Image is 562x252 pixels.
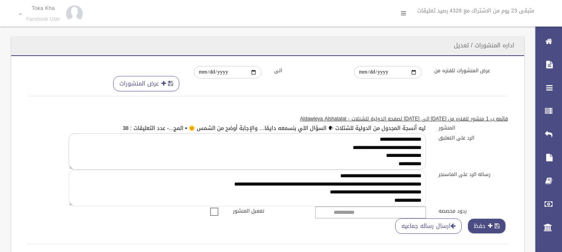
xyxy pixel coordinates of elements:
[113,76,179,91] button: عرض المنشورات
[468,218,506,234] button: حفظ
[26,5,60,11] p: Toka Kha
[432,133,515,142] label: الرد على التعليق
[428,66,508,75] label: عرض المنشورات للفتره من
[432,170,515,179] label: رساله الرد على الماسنجر
[395,218,462,234] a: ارسال رساله جماعيه
[227,206,309,215] label: تفعيل المنشور
[66,5,83,22] img: 84628273_176159830277856_972693363922829312_n.jpg
[432,123,515,132] label: المنشور
[123,123,426,133] a: ليه أنسجة المجدول من الدولية للشتلات 🗣 السؤال اللي بنسمعه دايمًا… والإجابة أوضح من الشمس 🌞 ▪ المج...
[268,66,348,75] label: الى
[432,206,515,215] label: ردود مخصصه
[300,114,508,123] u: قائمه ب 1 منشور للفتره من [DATE] الى [DATE] لصفحه الدولية للشتلات - Aldawleya Alshatalat
[444,37,524,54] header: اداره المنشورات / تعديل
[26,16,60,22] small: Facebook User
